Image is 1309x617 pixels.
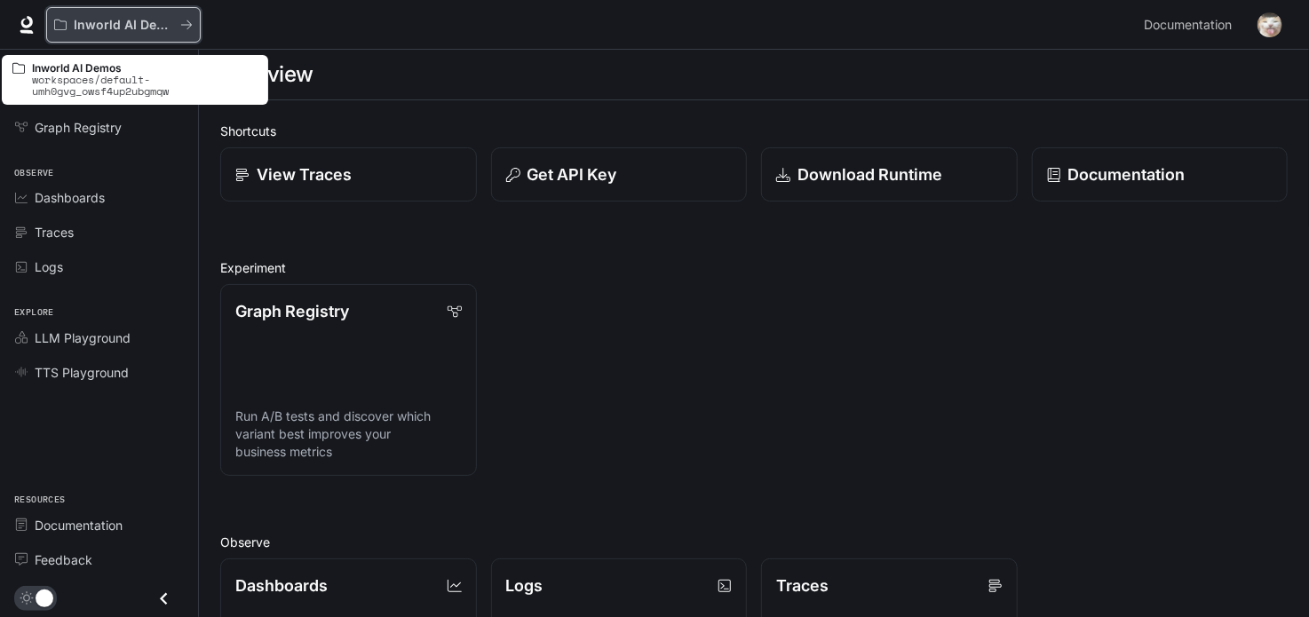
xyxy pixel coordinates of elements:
[235,407,462,461] p: Run A/B tests and discover which variant best improves your business metrics
[1068,162,1186,186] p: Documentation
[32,74,258,97] p: workspaces/default-umh0gvg_owsf4up2ubgmqw
[235,573,328,597] p: Dashboards
[1032,147,1289,202] a: Documentation
[491,147,748,202] button: Get API Key
[1257,12,1282,37] img: User avatar
[1137,7,1245,43] a: Documentation
[235,299,349,323] p: Graph Registry
[220,533,1288,551] h2: Observe
[257,162,352,186] p: View Traces
[7,322,191,353] a: LLM Playground
[7,182,191,213] a: Dashboards
[35,363,129,382] span: TTS Playground
[144,581,184,617] button: Close drawer
[7,112,191,143] a: Graph Registry
[761,147,1018,202] a: Download Runtime
[74,18,173,33] p: Inworld AI Demos
[220,258,1288,277] h2: Experiment
[36,588,53,607] span: Dark mode toggle
[1252,7,1288,43] button: User avatar
[35,188,105,207] span: Dashboards
[35,118,122,137] span: Graph Registry
[797,162,942,186] p: Download Runtime
[7,357,191,388] a: TTS Playground
[7,217,191,248] a: Traces
[35,516,123,534] span: Documentation
[35,328,131,347] span: LLM Playground
[528,162,617,186] p: Get API Key
[35,223,74,241] span: Traces
[506,573,543,597] p: Logs
[220,147,477,202] a: View Traces
[35,257,63,276] span: Logs
[1144,14,1232,36] span: Documentation
[220,122,1288,140] h2: Shortcuts
[32,62,258,74] p: Inworld AI Demos
[776,573,829,597] p: Traces
[220,284,477,476] a: Graph RegistryRun A/B tests and discover which variant best improves your business metrics
[35,550,92,569] span: Feedback
[7,544,191,575] a: Feedback
[7,251,191,282] a: Logs
[7,510,191,541] a: Documentation
[46,7,201,43] button: All workspaces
